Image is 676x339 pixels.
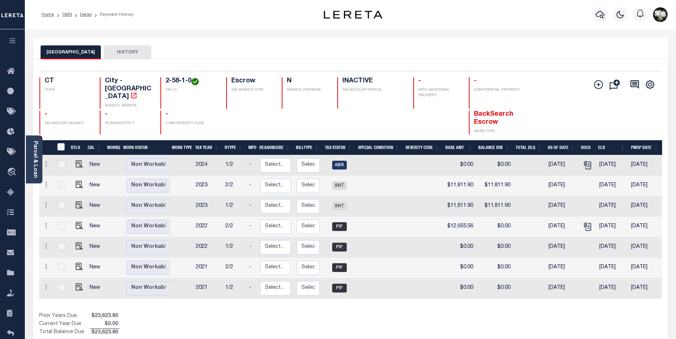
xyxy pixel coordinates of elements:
[287,77,328,85] h4: N
[246,155,257,176] td: -
[476,258,513,278] td: $0.00
[322,140,355,155] th: Tax Status: activate to sort column ascending
[193,196,223,217] td: 2023
[193,278,223,299] td: 2021
[287,87,328,93] p: SERVICE OVERRIDE
[342,77,405,85] h4: INACTIVE
[628,196,661,217] td: [DATE]
[87,278,107,299] td: New
[223,258,246,278] td: 2/2
[246,196,257,217] td: -
[45,121,91,126] p: DELINQUENT AGENCY
[90,312,119,320] span: $23,623.80
[68,140,85,155] th: DTLS
[33,141,38,178] a: Parcel & Loan
[596,258,628,278] td: [DATE]
[85,140,104,155] th: CAL: activate to sort column ascending
[39,140,53,155] th: &nbsp;&nbsp;&nbsp;&nbsp;&nbsp;&nbsp;&nbsp;&nbsp;&nbsp;&nbsp;
[628,155,661,176] td: [DATE]
[476,155,513,176] td: $0.00
[90,320,119,328] span: $0.00
[476,217,513,237] td: $0.00
[193,258,223,278] td: 2021
[105,77,152,101] h4: City - [GEOGRAPHIC_DATA]
[596,217,628,237] td: [DATE]
[45,87,91,93] p: STATE
[53,140,68,155] th: &nbsp;
[443,217,476,237] td: $12,655.56
[87,237,107,258] td: New
[45,111,47,118] span: -
[628,176,661,196] td: [DATE]
[546,217,579,237] td: [DATE]
[169,140,192,155] th: Work Type
[62,12,72,17] a: OMS
[231,87,273,93] p: TAX SERVICE TYPE
[246,258,257,278] td: -
[166,87,217,93] p: TAX ID
[332,243,347,252] span: PIF
[546,176,579,196] td: [DATE]
[443,237,476,258] td: $0.00
[476,278,513,299] td: $0.00
[87,176,107,196] td: New
[443,155,476,176] td: $0.00
[418,87,460,98] p: WITH ADDITIONAL PROPERTY
[546,237,579,258] td: [DATE]
[596,155,628,176] td: [DATE]
[545,140,578,155] th: As of Date: activate to sort column ascending
[41,45,101,59] button: [GEOGRAPHIC_DATA]
[120,140,170,155] th: Work Status
[596,278,628,299] td: [DATE]
[166,111,168,118] span: -
[246,176,257,196] td: -
[628,140,661,155] th: PWOP Date: activate to sort column ascending
[628,278,661,299] td: [DATE]
[90,329,119,337] span: $23,623.80
[474,129,521,134] p: WORK TYPE
[596,237,628,258] td: [DATE]
[87,217,107,237] td: New
[332,222,347,231] span: PIF
[246,278,257,299] td: -
[87,155,107,176] td: New
[332,161,347,169] span: ABR
[231,77,273,85] h4: Escrow
[192,140,222,155] th: Tax Year: activate to sort column ascending
[476,176,513,196] td: $11,811.90
[105,111,107,118] span: -
[443,278,476,299] td: $0.00
[476,196,513,217] td: $11,811.90
[246,237,257,258] td: -
[546,278,579,299] td: [DATE]
[475,140,513,155] th: Balance Due: activate to sort column ascending
[223,237,246,258] td: 1/2
[474,111,513,126] span: BackSearch Escrow
[513,140,545,155] th: Total DLQ: activate to sort column ascending
[546,258,579,278] td: [DATE]
[166,77,217,85] h4: 2-58-1-0
[628,237,661,258] td: [DATE]
[104,45,151,59] button: HISTORY
[223,278,246,299] td: 1/2
[332,202,347,211] span: SNT
[628,217,661,237] td: [DATE]
[246,217,257,237] td: -
[193,217,223,237] td: 2022
[332,284,347,293] span: PIF
[87,258,107,278] td: New
[193,176,223,196] td: 2023
[87,196,107,217] td: New
[92,11,133,18] li: Payment History
[223,196,246,217] td: 1/2
[596,196,628,217] td: [DATE]
[546,155,579,176] td: [DATE]
[403,140,443,155] th: Severity Code: activate to sort column ascending
[418,78,421,84] span: -
[193,155,223,176] td: 2024
[443,176,476,196] td: $11,811.90
[324,11,382,19] img: logo-dark.svg
[342,87,405,93] p: TAX ACCOUNT STATUS
[105,121,152,126] p: IN BANKRUPTCY
[166,121,217,126] p: LOAN SEVERITY CODE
